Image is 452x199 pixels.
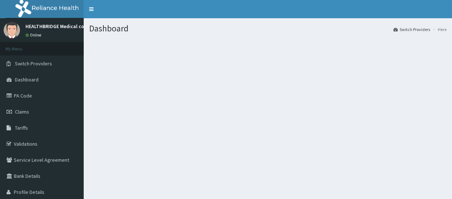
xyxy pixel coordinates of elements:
[393,26,430,32] a: Switch Providers
[15,60,52,67] span: Switch Providers
[4,22,20,38] img: User Image
[89,24,447,33] h1: Dashboard
[15,125,28,131] span: Tariffs
[431,26,447,32] li: Here
[15,76,39,83] span: Dashboard
[25,32,43,38] a: Online
[15,108,29,115] span: Claims
[25,24,107,29] p: HEALTHBRIDGE Medical consultants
